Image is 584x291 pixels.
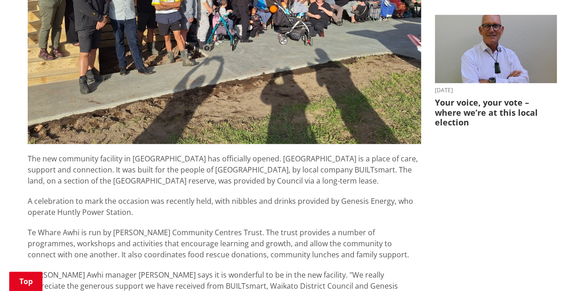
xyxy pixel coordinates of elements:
[435,15,557,128] a: [DATE] Your voice, your vote – where we’re at this local election
[28,154,418,186] span: The new community facility in [GEOGRAPHIC_DATA] has officially opened. [GEOGRAPHIC_DATA] is a pla...
[435,98,557,128] h3: Your voice, your vote – where we’re at this local election
[435,15,557,83] img: Craig Hobbs
[435,88,557,93] time: [DATE]
[542,252,575,285] iframe: Messenger Launcher
[28,196,413,217] span: A celebration to mark the occasion was recently held, with nibbles and drinks provided by Genesis...
[28,227,409,260] span: Te Whare Awhi is run by [PERSON_NAME] Community Centres Trust. The trust provides a number of pro...
[9,272,42,291] a: Top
